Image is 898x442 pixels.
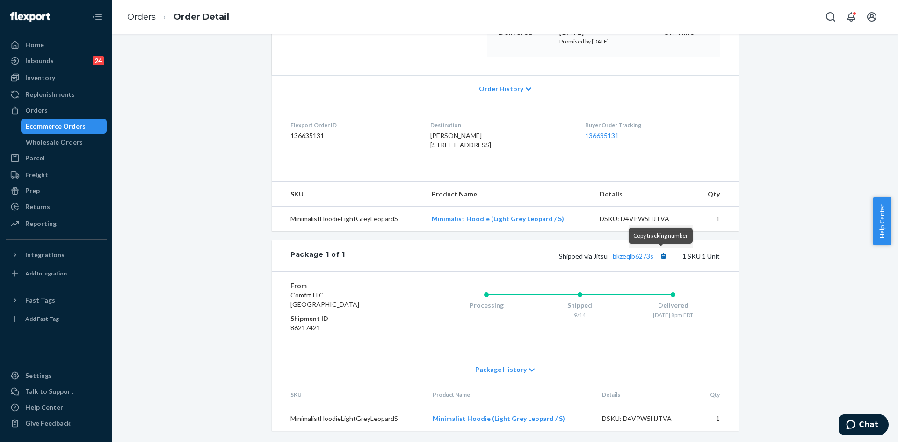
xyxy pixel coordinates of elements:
button: Copy tracking number [657,250,669,262]
div: 9/14 [533,311,627,319]
a: 136635131 [585,131,619,139]
a: Add Fast Tag [6,312,107,326]
div: Shipped [533,301,627,310]
span: Order History [479,84,523,94]
a: Inventory [6,70,107,85]
div: Wholesale Orders [26,138,83,147]
span: Shipped via Jitsu [559,252,669,260]
a: Orders [127,12,156,22]
th: Product Name [425,383,594,406]
img: Flexport logo [10,12,50,22]
button: Open account menu [862,7,881,26]
td: 1 [697,406,739,431]
dt: Buyer Order Tracking [585,121,720,129]
div: 24 [93,56,104,65]
a: Parcel [6,151,107,166]
button: Fast Tags [6,293,107,308]
div: DSKU: D4VPW5HJTVA [600,214,688,224]
dd: 86217421 [290,323,402,333]
th: Qty [697,383,739,406]
div: Orders [25,106,48,115]
div: Returns [25,202,50,211]
th: SKU [272,383,425,406]
div: DSKU: D4VPW5HJTVA [602,414,690,423]
ol: breadcrumbs [120,3,237,31]
div: Delivered [626,301,720,310]
a: bkzeqlb6273s [613,252,653,260]
th: Details [594,383,697,406]
div: Inventory [25,73,55,82]
span: Package History [475,365,527,374]
td: MinimalistHoodieLightGreyLeopardS [272,406,425,431]
div: Parcel [25,153,45,163]
button: Help Center [873,197,891,245]
th: SKU [272,182,424,207]
a: Minimalist Hoodie (Light Grey Leopard / S) [432,215,564,223]
div: Settings [25,371,52,380]
button: Open notifications [842,7,861,26]
div: Give Feedback [25,419,71,428]
a: Ecommerce Orders [21,119,107,134]
a: Reporting [6,216,107,231]
div: Freight [25,170,48,180]
div: Ecommerce Orders [26,122,86,131]
div: Help Center [25,403,63,412]
div: Replenishments [25,90,75,99]
a: Add Integration [6,266,107,281]
dt: Flexport Order ID [290,121,415,129]
a: Minimalist Hoodie (Light Grey Leopard / S) [433,414,565,422]
a: Wholesale Orders [21,135,107,150]
a: Freight [6,167,107,182]
a: Home [6,37,107,52]
a: Returns [6,199,107,214]
span: Comfrt LLC [GEOGRAPHIC_DATA] [290,291,359,308]
td: 1 [695,207,739,232]
a: Order Detail [174,12,229,22]
div: Inbounds [25,56,54,65]
span: [PERSON_NAME] [STREET_ADDRESS] [430,131,491,149]
div: Talk to Support [25,387,74,396]
button: Give Feedback [6,416,107,431]
dt: Destination [430,121,570,129]
iframe: Opens a widget where you can chat to one of our agents [839,414,889,437]
div: [DATE] 8pm EDT [626,311,720,319]
a: Replenishments [6,87,107,102]
p: Promised by [DATE] [559,37,648,45]
button: Open Search Box [821,7,840,26]
div: Reporting [25,219,57,228]
dd: 136635131 [290,131,415,140]
div: Add Integration [25,269,67,277]
div: Integrations [25,250,65,260]
a: Settings [6,368,107,383]
a: Prep [6,183,107,198]
div: Prep [25,186,40,196]
dt: From [290,281,402,290]
div: Add Fast Tag [25,315,59,323]
button: Integrations [6,247,107,262]
th: Qty [695,182,739,207]
button: Talk to Support [6,384,107,399]
a: Inbounds24 [6,53,107,68]
th: Details [592,182,695,207]
span: Copy tracking number [633,232,688,239]
a: Help Center [6,400,107,415]
a: Orders [6,103,107,118]
button: Close Navigation [88,7,107,26]
dt: Shipment ID [290,314,402,323]
div: Processing [440,301,533,310]
div: Fast Tags [25,296,55,305]
div: 1 SKU 1 Unit [345,250,720,262]
th: Product Name [424,182,592,207]
div: Home [25,40,44,50]
td: MinimalistHoodieLightGreyLeopardS [272,207,424,232]
div: Package 1 of 1 [290,250,345,262]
